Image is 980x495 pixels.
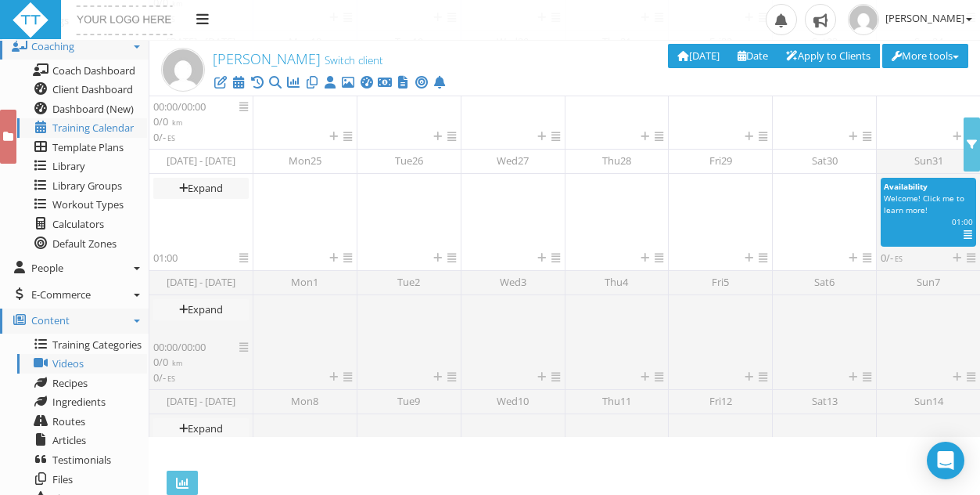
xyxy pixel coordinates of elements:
span: ES [895,254,903,264]
a: Add new [849,129,857,143]
span: Dashboard (New) [52,102,134,116]
span: Welcome! Click me to learn more! [884,193,964,215]
span: Client Dashboard [52,82,133,96]
span: 30 [827,144,838,168]
a: Activity Search [267,75,283,89]
span: [DATE] - [DATE] [167,385,235,408]
span: Completed/Planned Effort Score [153,370,175,385]
span: 25 [311,144,321,168]
span: Training Calendar [52,121,134,135]
a: Add new [433,370,442,384]
span: Recipes [52,376,88,390]
span: 00:00 [181,340,206,354]
span: Wed [500,266,526,289]
img: Jay Wolfe [161,48,205,92]
a: Files [17,470,147,490]
a: Profile [322,75,338,89]
span: Workout Types [52,197,124,211]
a: Client Dashboard [17,80,147,99]
span: Sat [812,144,838,168]
span: km [172,117,182,128]
span: Completed/Planned Time [153,99,206,114]
span: 6 [829,266,835,289]
a: Client Training Dashboard [359,75,375,89]
a: Testimonials [17,450,147,470]
span: Completed/Planned Distance [153,355,182,369]
span: Calculators [52,217,104,231]
span: km [172,358,182,368]
span: Mon [289,144,321,168]
span: 29 [721,144,732,168]
a: Routes [17,412,147,432]
a: Ingredients [17,392,147,412]
a: Edit Client [213,75,228,89]
span: 26 [412,144,423,168]
span: ES [167,374,175,384]
a: Date [728,44,777,68]
a: [DATE] [668,44,729,68]
span: Completed/Planned Effort Score [153,130,175,144]
a: Add new [745,129,753,143]
span: Availability [884,181,928,192]
a: Library [17,157,147,176]
span: 12 [721,385,732,408]
span: 5 [723,266,729,289]
span: Completed/Planned Distance [153,114,182,128]
span: Thu [602,144,631,168]
a: Account [377,75,393,89]
span: Sun [914,385,943,408]
a: Add new [537,370,546,384]
a: Training Categories [17,335,147,355]
div: Open Intercom Messenger [927,442,964,479]
span: Completed/Planned Time [153,340,206,354]
a: Add new [953,370,961,384]
a: Library Groups [17,176,147,196]
a: Add new [745,370,753,384]
span: Mon [291,385,318,408]
span: 00:00 [153,340,178,354]
img: yourlogohere.png [73,2,177,39]
span: 0 [163,355,168,369]
a: View Applied Plans [249,75,265,89]
a: Add new [433,129,442,143]
span: Sat [814,266,835,289]
span: Default Zones [52,237,117,251]
span: Tue [395,144,423,168]
span: 1 [313,266,318,289]
span: Routes [52,414,85,428]
a: Training Zones [413,75,429,89]
span: 0 [163,114,168,128]
span: Sun [914,144,943,168]
a: Add new [641,129,649,143]
a: Add new [433,251,442,265]
a: Coach Dashboard [17,61,147,81]
span: Thu [602,385,631,408]
span: 10 [518,385,529,408]
a: Apply to Clients [777,44,880,68]
span: - [163,130,166,144]
a: Notifications [432,75,447,89]
a: Progress images [340,75,356,89]
a: Add new [537,251,546,265]
a: Add new [641,251,649,265]
a: Add new [537,129,546,143]
span: Sat [812,385,838,408]
a: Add new [953,251,961,265]
span: Tue [397,385,420,408]
a: Performance [285,75,301,89]
a: Submitted Forms [395,75,411,89]
span: Videos [52,356,84,370]
a: Expand [153,418,249,439]
span: - [890,251,893,265]
span: 27 [518,144,529,168]
a: Default Zones [17,234,147,254]
img: a2d865ad6d89a0164dd5ba39dd43b6c2 [848,4,879,35]
span: Content [31,313,70,327]
a: Add new [849,251,857,265]
a: Add new [849,370,857,384]
span: Files [52,472,73,486]
a: Calculators [17,215,147,234]
span: Wed [497,385,529,408]
span: 01:00 [952,216,973,227]
span: Training Categories [52,338,142,352]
